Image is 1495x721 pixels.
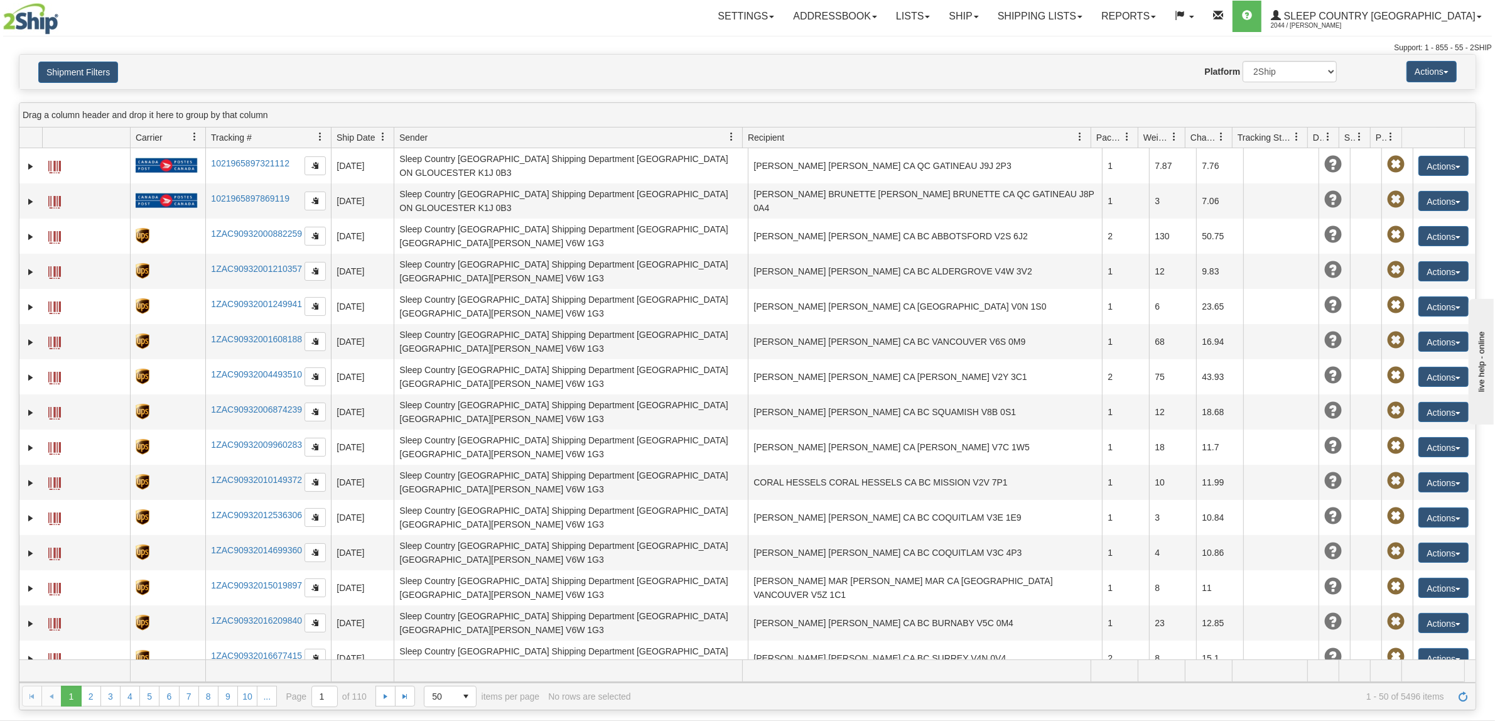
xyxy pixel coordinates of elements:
img: 8 - UPS [136,650,149,666]
img: 8 - UPS [136,404,149,420]
img: 8 - UPS [136,439,149,455]
span: Pickup Not Assigned [1387,402,1405,420]
a: 1ZAC90932000882259 [211,229,302,239]
button: Copy to clipboard [305,367,326,386]
td: 2 [1102,219,1149,254]
td: 1 [1102,500,1149,535]
span: Unknown [1324,226,1342,244]
span: Tracking Status [1238,131,1292,144]
td: [PERSON_NAME] [PERSON_NAME] CA BC ALDERGROVE V4W 3V2 [748,254,1102,289]
button: Actions [1418,437,1469,457]
a: Label [48,225,61,246]
img: 8 - UPS [136,333,149,349]
td: Sleep Country [GEOGRAPHIC_DATA] Shipping Department [GEOGRAPHIC_DATA] [GEOGRAPHIC_DATA][PERSON_NA... [394,289,748,324]
button: Shipment Filters [38,62,118,83]
td: [DATE] [331,324,394,359]
td: 10 [1149,465,1196,500]
button: Actions [1418,543,1469,563]
td: Sleep Country [GEOGRAPHIC_DATA] Shipping Department [GEOGRAPHIC_DATA] [GEOGRAPHIC_DATA][PERSON_NA... [394,641,748,676]
td: 1 [1102,324,1149,359]
a: Refresh [1453,686,1473,706]
td: Sleep Country [GEOGRAPHIC_DATA] Shipping Department [GEOGRAPHIC_DATA] ON GLOUCESTER K1J 0B3 [394,148,748,183]
td: 23 [1149,605,1196,641]
td: 1 [1102,394,1149,430]
a: 1021965897869119 [211,193,289,203]
td: 50.75 [1196,219,1243,254]
a: 5 [139,686,159,706]
span: Sleep Country [GEOGRAPHIC_DATA] [1281,11,1476,21]
td: 130 [1149,219,1196,254]
span: Pickup Not Assigned [1387,296,1405,314]
button: Copy to clipboard [305,473,326,492]
span: Packages [1096,131,1123,144]
td: 1 [1102,254,1149,289]
td: [PERSON_NAME] BRUNETTE [PERSON_NAME] BRUNETTE CA QC GATINEAU J8P 0A4 [748,183,1102,219]
span: Pickup Not Assigned [1387,226,1405,244]
a: 8 [198,686,219,706]
span: Pickup Not Assigned [1387,543,1405,560]
button: Actions [1418,648,1469,668]
iframe: chat widget [1466,296,1494,425]
a: Go to the last page [395,686,415,706]
button: Copy to clipboard [305,508,326,527]
a: Expand [24,547,37,560]
span: Unknown [1324,437,1342,455]
img: 8 - UPS [136,509,149,525]
span: Pickup Not Assigned [1387,578,1405,595]
td: 6 [1149,289,1196,324]
label: Platform [1205,65,1241,78]
td: 11.99 [1196,465,1243,500]
span: Pickup Not Assigned [1387,472,1405,490]
a: 6 [159,686,179,706]
a: Expand [24,406,37,419]
td: Sleep Country [GEOGRAPHIC_DATA] Shipping Department [GEOGRAPHIC_DATA] [GEOGRAPHIC_DATA][PERSON_NA... [394,359,748,394]
td: [DATE] [331,535,394,570]
td: 75 [1149,359,1196,394]
span: Page of 110 [286,686,366,707]
img: 8 - UPS [136,298,149,314]
a: Expand [24,617,37,630]
button: Copy to clipboard [305,332,326,351]
div: Support: 1 - 855 - 55 - 2SHIP [3,43,1492,53]
td: [DATE] [331,394,394,430]
td: 7.76 [1196,148,1243,183]
div: grid grouping header [19,103,1476,127]
td: 1 [1102,535,1149,570]
a: Expand [24,336,37,349]
input: Page 1 [312,686,337,707]
td: 10.84 [1196,500,1243,535]
span: Unknown [1324,472,1342,490]
span: Unknown [1324,613,1342,631]
a: Tracking # filter column settings [310,126,331,148]
td: 8 [1149,570,1196,605]
a: 1ZAC90932012536306 [211,510,302,520]
img: 8 - UPS [136,580,149,595]
a: Expand [24,653,37,665]
button: Actions [1418,156,1469,176]
a: Expand [24,230,37,243]
img: 20 - Canada Post [136,158,197,173]
a: 1ZAC90932015019897 [211,580,302,590]
button: Copy to clipboard [305,578,326,597]
td: 12 [1149,254,1196,289]
span: Weight [1143,131,1170,144]
td: [DATE] [331,605,394,641]
a: 1ZAC90932006874239 [211,404,302,415]
td: 1 [1102,605,1149,641]
a: Label [48,436,61,457]
button: Actions [1418,613,1469,633]
a: Expand [24,371,37,384]
button: Copy to clipboard [305,192,326,210]
td: 1 [1102,289,1149,324]
button: Actions [1418,296,1469,317]
td: [DATE] [331,219,394,254]
a: Lists [887,1,939,32]
div: live help - online [9,11,116,20]
a: Settings [708,1,784,32]
td: [DATE] [331,254,394,289]
a: 1ZAC90932004493510 [211,369,302,379]
a: Tracking Status filter column settings [1286,126,1307,148]
a: 10 [237,686,257,706]
td: 3 [1149,500,1196,535]
td: [PERSON_NAME] [PERSON_NAME] CA [GEOGRAPHIC_DATA] V0N 1S0 [748,289,1102,324]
